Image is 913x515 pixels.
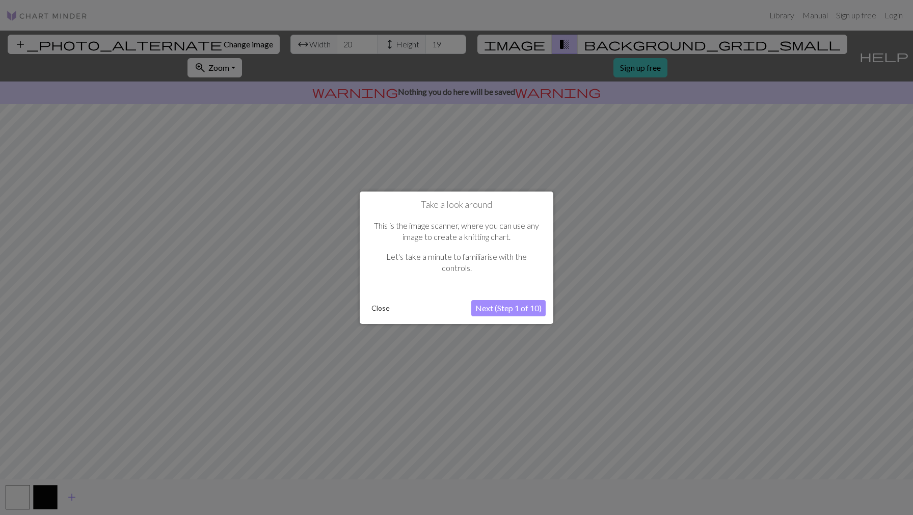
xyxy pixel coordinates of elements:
button: Next (Step 1 of 10) [471,300,546,316]
h1: Take a look around [367,199,546,210]
div: Take a look around [360,191,553,323]
p: This is the image scanner, where you can use any image to create a knitting chart. [372,220,541,243]
p: Let's take a minute to familiarise with the controls. [372,251,541,274]
button: Close [367,301,394,316]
